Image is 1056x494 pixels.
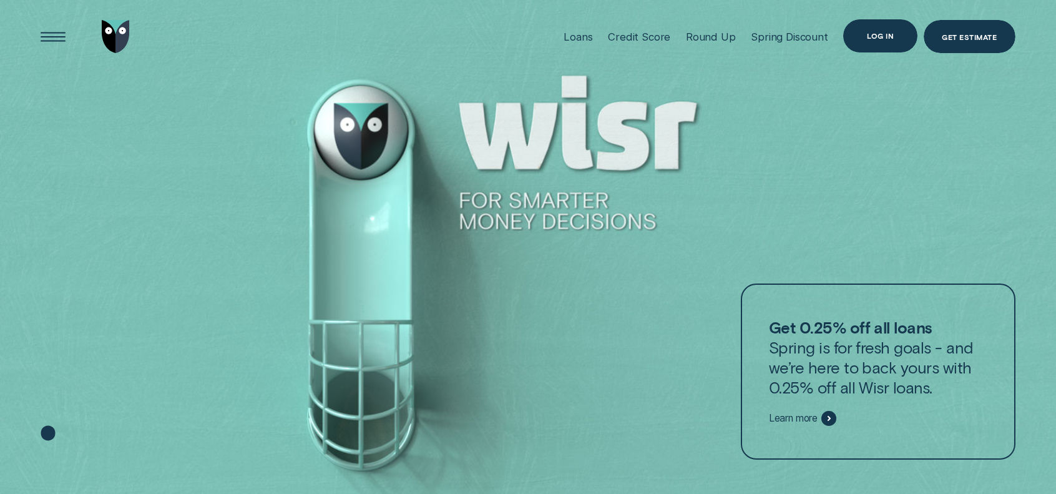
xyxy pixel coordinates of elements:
div: Credit Score [608,31,670,43]
div: Round Up [686,31,736,43]
p: Spring is for fresh goals - and we’re here to back yours with 0.25% off all Wisr loans. [769,317,988,397]
img: Wisr [102,20,129,53]
a: Get Estimate [924,20,1015,53]
span: Learn more [769,412,818,425]
div: Log in [867,32,894,39]
button: Open Menu [36,20,69,53]
a: Get 0.25% off all loansSpring is for fresh goals - and we’re here to back yours with 0.25% off al... [741,284,1015,460]
div: Loans [564,31,592,43]
div: Spring Discount [751,31,828,43]
button: Log in [843,19,917,52]
strong: Get 0.25% off all loans [769,317,932,337]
